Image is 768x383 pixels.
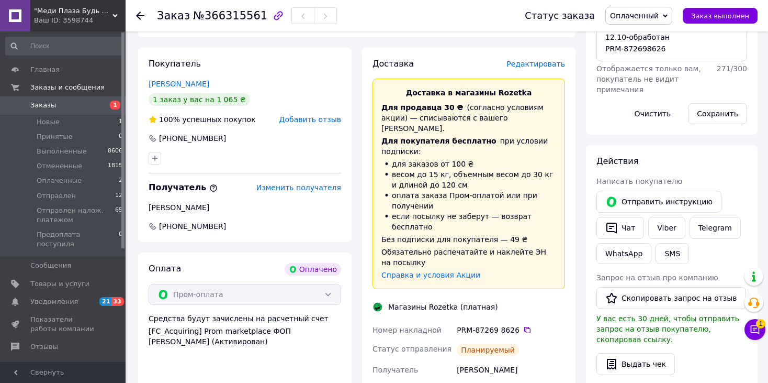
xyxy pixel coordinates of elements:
[119,176,122,185] span: 2
[596,287,746,309] button: Скопировать запрос на отзыв
[158,221,227,232] span: [PHONE_NUMBER]
[119,132,122,141] span: 0
[37,147,87,156] span: Выполненные
[34,16,126,25] div: Ваш ID: 3598744
[108,161,122,171] span: 1815
[372,59,414,69] span: Доставка
[381,103,464,112] span: Для продавца 30 ₴
[37,191,76,201] span: Отправлен
[115,191,122,201] span: 12
[381,169,556,190] li: весом до 15 кг, объемным весом до 30 кг и длиной до 120 см
[5,37,123,56] input: Поиск
[406,89,532,97] span: Доставка в магазины Rozetka
[30,279,89,289] span: Товары и услуги
[110,101,120,110] span: 1
[596,273,718,282] span: Запрос на отзыв про компанию
[610,12,659,20] span: Оплаченный
[37,176,82,185] span: Оплаченные
[596,314,739,344] span: У вас есть 30 дней, чтобы отправить запрос на отзыв покупателю, скопировав ссылку.
[34,6,112,16] span: "Меди Плаза Будь Здоров!" - интернет магазин качественной медтехники для дома
[372,326,442,334] span: Номер накладной
[37,161,82,171] span: Отмененные
[457,325,565,335] div: PRM-87269 8626
[119,230,122,249] span: 0
[37,230,119,249] span: Предоплата поступила
[626,103,680,124] button: Очистить
[149,202,341,213] div: [PERSON_NAME]
[256,183,341,192] span: Изменить получателя
[372,366,418,374] span: Получатель
[158,133,227,144] div: [PHONE_NUMBER]
[648,217,685,239] a: Viber
[596,217,644,239] button: Чат
[37,132,73,141] span: Принятые
[149,93,250,106] div: 1 заказ у вас на 1 065 ₴
[386,302,501,312] div: Магазины Rozetka (платная)
[683,8,758,24] button: Заказ выполнен
[756,319,765,329] span: 1
[30,83,105,92] span: Заказы и сообщения
[149,114,256,125] div: успешных покупок
[30,360,73,370] span: Покупатели
[381,102,556,134] div: (согласно условиям акции) — списываются с вашего [PERSON_NAME].
[596,243,651,264] a: WhatsApp
[149,182,218,192] span: Получатель
[30,65,60,74] span: Главная
[159,115,180,124] span: 100%
[455,360,567,379] div: [PERSON_NAME]
[149,326,341,347] div: [FC_Acquiring] Prom marketplace ФОП [PERSON_NAME] (Активирован)
[99,297,111,306] span: 21
[381,159,556,169] li: для заказов от 100 ₴
[149,59,201,69] span: Покупатель
[279,115,341,124] span: Добавить отзыв
[193,9,267,22] span: №366315561
[596,64,701,94] span: Отображается только вам, покупатель не видит примечания
[596,27,747,61] textarea: 12.10-обработан PRM-872698626
[149,313,341,347] div: Средства будут зачислены на расчетный счет
[596,156,638,166] span: Действия
[381,137,496,145] span: Для покупателя бесплатно
[285,263,341,276] div: Оплачено
[506,60,565,68] span: Редактировать
[717,64,747,73] span: 271 / 300
[691,12,749,20] span: Заказ выполнен
[744,319,765,340] button: Чат с покупателем1
[37,206,115,225] span: Отправлен налож. платежом
[596,191,721,213] button: Отправить инструкцию
[525,10,595,21] div: Статус заказа
[108,147,122,156] span: 8606
[381,234,556,245] div: Без подписки для покупателя — 49 ₴
[381,211,556,232] li: если посылку не заберут — возврат бесплатно
[37,117,60,127] span: Новые
[149,264,181,273] span: Оплата
[136,10,144,21] div: Вернуться назад
[119,117,122,127] span: 1
[381,136,556,157] div: при условии подписки:
[596,353,675,375] button: Выдать чек
[30,297,78,307] span: Уведомления
[115,206,122,225] span: 65
[30,342,58,352] span: Отзывы
[157,9,190,22] span: Заказ
[457,344,519,356] div: Планируемый
[149,80,209,88] a: [PERSON_NAME]
[111,297,123,306] span: 33
[381,271,480,279] a: Справка и условия Акции
[381,190,556,211] li: оплата заказа Пром-оплатой или при получении
[656,243,689,264] button: SMS
[30,261,71,270] span: Сообщения
[690,217,741,239] a: Telegram
[30,315,97,334] span: Показатели работы компании
[372,345,451,353] span: Статус отправления
[688,103,747,124] button: Сохранить
[381,247,556,268] div: Обязательно распечатайте и наклейте ЭН на посылку
[596,177,682,185] span: Написать покупателю
[30,101,56,110] span: Заказы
